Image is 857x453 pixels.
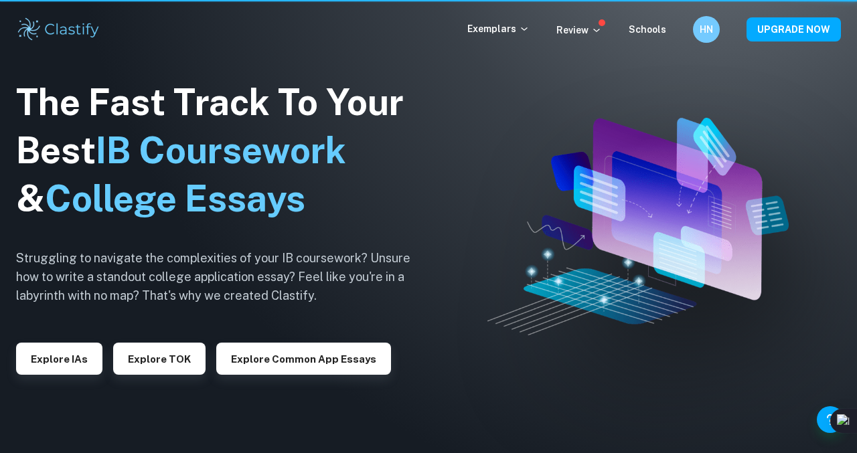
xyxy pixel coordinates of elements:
[693,16,720,43] button: HN
[216,343,391,375] button: Explore Common App essays
[747,17,841,41] button: UPGRADE NOW
[16,249,431,305] h6: Struggling to navigate the complexities of your IB coursework? Unsure how to write a standout col...
[113,343,206,375] button: Explore TOK
[216,352,391,365] a: Explore Common App essays
[629,24,666,35] a: Schools
[556,23,602,37] p: Review
[817,406,844,433] button: Help and Feedback
[699,22,714,37] h6: HN
[487,118,789,335] img: Clastify hero
[16,343,102,375] button: Explore IAs
[96,129,346,171] span: IB Coursework
[16,352,102,365] a: Explore IAs
[16,16,101,43] img: Clastify logo
[16,78,431,223] h1: The Fast Track To Your Best &
[113,352,206,365] a: Explore TOK
[45,177,305,219] span: College Essays
[467,21,530,36] p: Exemplars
